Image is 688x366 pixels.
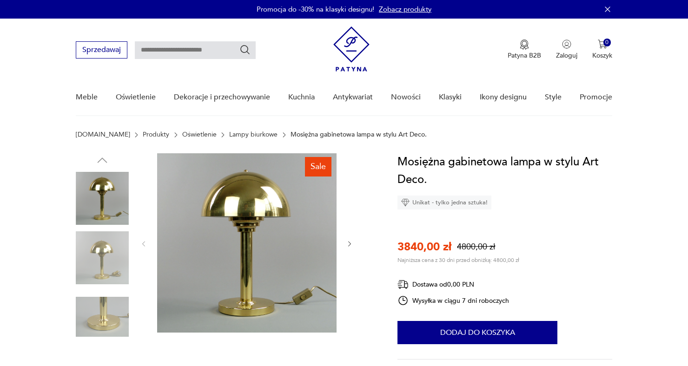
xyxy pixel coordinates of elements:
[229,131,278,138] a: Lampy biurkowe
[480,79,527,115] a: Ikony designu
[305,157,331,176] div: Sale
[391,79,421,115] a: Nowości
[556,51,577,60] p: Zaloguj
[379,5,431,14] a: Zobacz produkty
[457,241,495,253] p: 4800,00 zł
[397,279,509,290] div: Dostawa od 0,00 PLN
[76,172,129,225] img: Zdjęcie produktu Mosiężna gabinetowa lampa w stylu Art Deco.
[257,5,374,14] p: Promocja do -30% na klasyki designu!
[182,131,217,138] a: Oświetlenie
[508,39,541,60] a: Ikona medaluPatyna B2B
[333,79,373,115] a: Antykwariat
[76,290,129,343] img: Zdjęcie produktu Mosiężna gabinetowa lampa w stylu Art Deco.
[592,39,612,60] button: 0Koszyk
[598,39,607,49] img: Ikona koszyka
[397,256,519,264] p: Najniższa cena z 30 dni przed obniżką: 4800,00 zł
[520,39,529,50] img: Ikona medalu
[401,198,410,207] img: Ikona diamentu
[76,41,127,59] button: Sprzedawaj
[397,279,409,290] img: Ikona dostawy
[508,51,541,60] p: Patyna B2B
[397,295,509,306] div: Wysyłka w ciągu 7 dni roboczych
[157,153,337,333] img: Zdjęcie produktu Mosiężna gabinetowa lampa w stylu Art Deco.
[76,47,127,54] a: Sprzedawaj
[397,239,451,255] p: 3840,00 zł
[239,44,251,55] button: Szukaj
[580,79,612,115] a: Promocje
[174,79,270,115] a: Dekoracje i przechowywanie
[143,131,169,138] a: Produkty
[397,153,612,189] h1: Mosiężna gabinetowa lampa w stylu Art Deco.
[397,321,557,344] button: Dodaj do koszyka
[562,39,571,49] img: Ikonka użytkownika
[116,79,156,115] a: Oświetlenie
[333,26,370,72] img: Patyna - sklep z meblami i dekoracjami vintage
[76,79,98,115] a: Meble
[397,196,491,209] div: Unikat - tylko jedna sztuka!
[556,39,577,60] button: Zaloguj
[603,39,611,46] div: 0
[439,79,462,115] a: Klasyki
[76,231,129,284] img: Zdjęcie produktu Mosiężna gabinetowa lampa w stylu Art Deco.
[508,39,541,60] button: Patyna B2B
[76,131,130,138] a: [DOMAIN_NAME]
[288,79,315,115] a: Kuchnia
[291,131,427,138] p: Mosiężna gabinetowa lampa w stylu Art Deco.
[592,51,612,60] p: Koszyk
[545,79,562,115] a: Style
